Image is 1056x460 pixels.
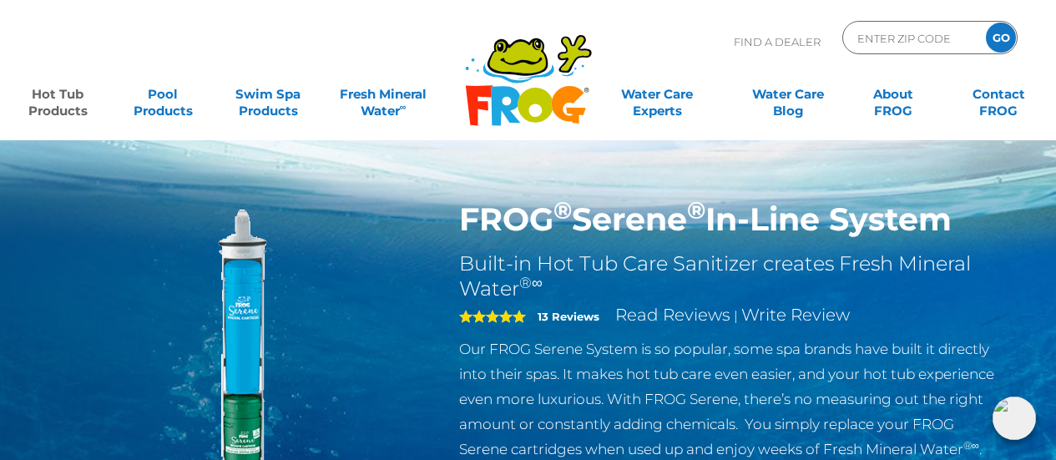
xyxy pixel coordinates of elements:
a: Swim SpaProducts [227,78,309,111]
strong: 13 Reviews [538,310,599,323]
h1: FROG Serene In-Line System [459,200,1004,239]
span: 5 [459,310,526,323]
h2: Built-in Hot Tub Care Sanitizer creates Fresh Mineral Water [459,251,1004,301]
a: Water CareBlog [747,78,829,111]
sup: ®∞ [963,439,979,452]
sup: ® [687,195,705,225]
p: Find A Dealer [734,21,821,63]
a: ContactFROG [957,78,1039,111]
img: openIcon [993,397,1036,440]
a: Write Review [741,305,850,325]
span: | [734,308,738,324]
input: Zip Code Form [856,26,968,50]
a: PoolProducts [122,78,204,111]
a: Water CareExperts [591,78,724,111]
a: Read Reviews [615,305,730,325]
sup: ®∞ [519,274,543,292]
sup: ∞ [400,101,407,113]
a: Fresh MineralWater∞ [332,78,435,111]
sup: ® [553,195,572,225]
a: Hot TubProducts [17,78,99,111]
input: GO [986,23,1016,53]
a: AboutFROG [852,78,934,111]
